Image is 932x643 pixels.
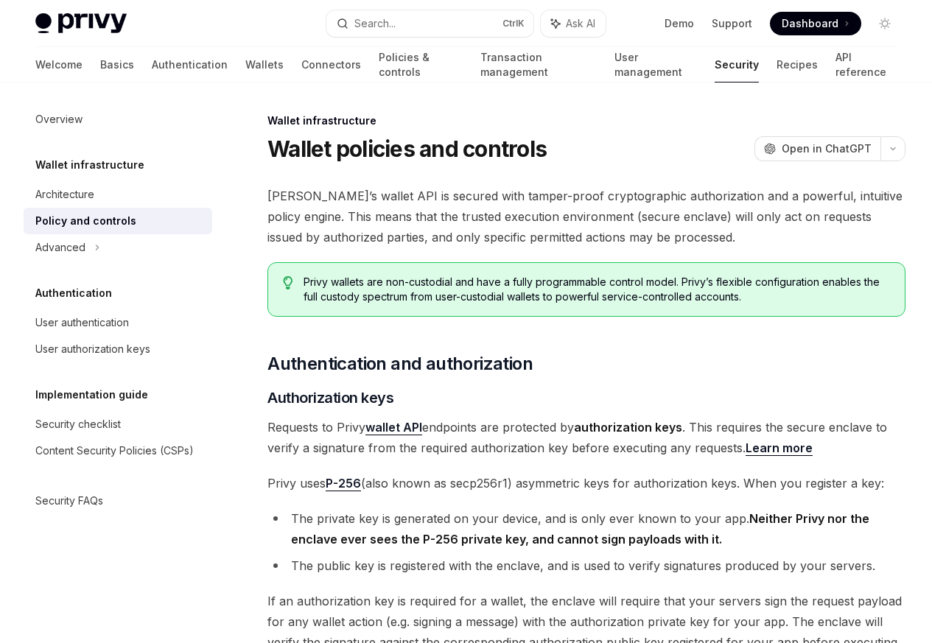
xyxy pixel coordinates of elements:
[267,508,905,549] li: The private key is generated on your device, and is only ever known to your app.
[777,47,818,82] a: Recipes
[35,492,103,510] div: Security FAQs
[35,340,150,358] div: User authorization keys
[35,415,121,433] div: Security checklist
[782,16,838,31] span: Dashboard
[35,13,127,34] img: light logo
[24,438,212,464] a: Content Security Policies (CSPs)
[245,47,284,82] a: Wallets
[24,309,212,336] a: User authentication
[835,47,897,82] a: API reference
[24,411,212,438] a: Security checklist
[100,47,134,82] a: Basics
[35,110,83,128] div: Overview
[770,12,861,35] a: Dashboard
[267,352,533,376] span: Authentication and authorization
[24,336,212,362] a: User authorization keys
[35,156,144,174] h5: Wallet infrastructure
[24,208,212,234] a: Policy and controls
[873,12,897,35] button: Toggle dark mode
[665,16,694,31] a: Demo
[24,488,212,514] a: Security FAQs
[502,18,525,29] span: Ctrl K
[24,181,212,208] a: Architecture
[379,47,463,82] a: Policies & controls
[782,141,872,156] span: Open in ChatGPT
[326,476,361,491] a: P-256
[712,16,752,31] a: Support
[301,47,361,82] a: Connectors
[326,10,533,37] button: Search...CtrlK
[35,212,136,230] div: Policy and controls
[754,136,880,161] button: Open in ChatGPT
[35,47,83,82] a: Welcome
[35,239,85,256] div: Advanced
[715,47,759,82] a: Security
[35,386,148,404] h5: Implementation guide
[24,106,212,133] a: Overview
[746,440,813,456] a: Learn more
[35,284,112,302] h5: Authentication
[35,314,129,331] div: User authentication
[267,473,905,493] span: Privy uses (also known as secp256r1) asymmetric keys for authorization keys. When you register a ...
[614,47,697,82] a: User management
[267,186,905,247] span: [PERSON_NAME]’s wallet API is secured with tamper-proof cryptographic authorization and a powerfu...
[267,113,905,128] div: Wallet infrastructure
[35,186,94,203] div: Architecture
[541,10,606,37] button: Ask AI
[267,136,547,162] h1: Wallet policies and controls
[283,276,293,289] svg: Tip
[480,47,597,82] a: Transaction management
[35,442,194,460] div: Content Security Policies (CSPs)
[152,47,228,82] a: Authentication
[566,16,595,31] span: Ask AI
[365,420,422,435] a: wallet API
[304,275,890,304] span: Privy wallets are non-custodial and have a fully programmable control model. Privy’s flexible con...
[574,420,682,435] strong: authorization keys
[267,417,905,458] span: Requests to Privy endpoints are protected by . This requires the secure enclave to verify a signa...
[267,387,393,408] span: Authorization keys
[267,555,905,576] li: The public key is registered with the enclave, and is used to verify signatures produced by your ...
[354,15,396,32] div: Search...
